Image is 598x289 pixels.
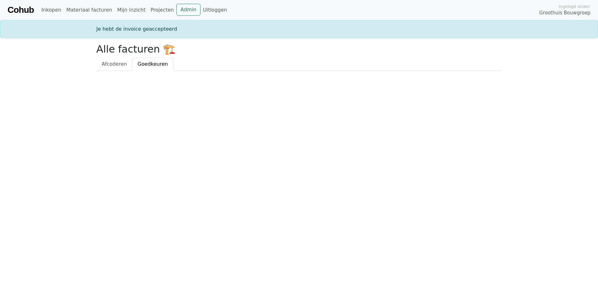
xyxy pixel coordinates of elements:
[93,25,505,33] div: Je hebt de invoice geaccepteerd
[64,4,115,16] a: Materiaal facturen
[39,4,63,16] a: Inkopen
[539,9,590,17] span: Groothuis Bouwgroep
[8,3,34,18] a: Cohub
[559,3,590,9] span: Ingelogd onder:
[138,61,168,67] span: Goedkeuren
[148,4,176,16] a: Projecten
[96,43,502,55] h2: Alle facturen 🏗️
[176,4,200,16] a: Admin
[96,58,132,71] a: Afcoderen
[132,58,173,71] a: Goedkeuren
[102,61,127,67] span: Afcoderen
[115,4,148,16] a: Mijn inzicht
[200,4,230,16] a: Uitloggen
